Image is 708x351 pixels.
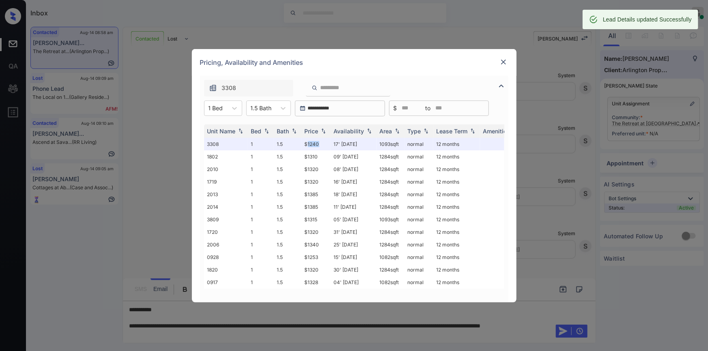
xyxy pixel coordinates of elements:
[331,201,377,213] td: 11' [DATE]
[405,175,433,188] td: normal
[331,238,377,251] td: 25' [DATE]
[405,150,433,163] td: normal
[251,128,262,135] div: Bed
[204,163,248,175] td: 2010
[274,188,301,201] td: 1.5
[331,188,377,201] td: 18' [DATE]
[204,150,248,163] td: 1802
[377,188,405,201] td: 1284 sqft
[301,175,331,188] td: $1320
[433,138,480,150] td: 12 months
[433,201,480,213] td: 12 months
[377,201,405,213] td: 1284 sqft
[433,263,480,276] td: 12 months
[274,138,301,150] td: 1.5
[248,276,274,289] td: 1
[274,163,301,175] td: 1.5
[301,150,331,163] td: $1310
[433,238,480,251] td: 12 months
[331,138,377,150] td: 17' [DATE]
[204,138,248,150] td: 3308
[204,226,248,238] td: 1720
[405,188,433,201] td: normal
[405,263,433,276] td: normal
[331,175,377,188] td: 16' [DATE]
[393,128,401,134] img: sorting
[204,251,248,263] td: 0928
[331,150,377,163] td: 09' [DATE]
[405,251,433,263] td: normal
[248,163,274,175] td: 1
[405,276,433,289] td: normal
[204,263,248,276] td: 1820
[207,128,236,135] div: Unit Name
[290,128,298,134] img: sorting
[312,84,318,92] img: icon-zuma
[248,201,274,213] td: 1
[331,251,377,263] td: 15' [DATE]
[204,188,248,201] td: 2013
[301,226,331,238] td: $1320
[499,58,508,66] img: close
[422,128,430,134] img: sorting
[377,263,405,276] td: 1284 sqft
[405,138,433,150] td: normal
[274,263,301,276] td: 1.5
[433,226,480,238] td: 12 months
[433,213,480,226] td: 12 months
[377,175,405,188] td: 1284 sqft
[603,12,692,27] div: Lead Details updated Successfully
[274,238,301,251] td: 1.5
[433,276,480,289] td: 12 months
[204,213,248,226] td: 3809
[377,150,405,163] td: 1284 sqft
[204,238,248,251] td: 2006
[365,128,373,134] img: sorting
[408,128,421,135] div: Type
[301,251,331,263] td: $1253
[274,201,301,213] td: 1.5
[331,226,377,238] td: 31' [DATE]
[405,201,433,213] td: normal
[405,238,433,251] td: normal
[274,213,301,226] td: 1.5
[274,276,301,289] td: 1.5
[377,238,405,251] td: 1284 sqft
[263,128,271,134] img: sorting
[301,238,331,251] td: $1340
[301,188,331,201] td: $1385
[209,84,217,92] img: icon-zuma
[274,251,301,263] td: 1.5
[248,251,274,263] td: 1
[248,150,274,163] td: 1
[334,128,364,135] div: Availability
[248,213,274,226] td: 1
[483,128,510,135] div: Amenities
[301,276,331,289] td: $1328
[331,276,377,289] td: 04' [DATE]
[301,163,331,175] td: $1320
[433,188,480,201] td: 12 months
[248,226,274,238] td: 1
[274,175,301,188] td: 1.5
[222,83,237,92] span: 3308
[433,150,480,163] td: 12 months
[204,201,248,213] td: 2014
[248,188,274,201] td: 1
[319,128,327,134] img: sorting
[248,138,274,150] td: 1
[394,104,397,113] span: $
[380,128,392,135] div: Area
[274,226,301,238] td: 1.5
[204,175,248,188] td: 1719
[237,128,245,134] img: sorting
[204,276,248,289] td: 0917
[433,163,480,175] td: 12 months
[405,213,433,226] td: normal
[437,128,468,135] div: Lease Term
[331,263,377,276] td: 30' [DATE]
[248,238,274,251] td: 1
[331,213,377,226] td: 05' [DATE]
[377,226,405,238] td: 1284 sqft
[277,128,289,135] div: Bath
